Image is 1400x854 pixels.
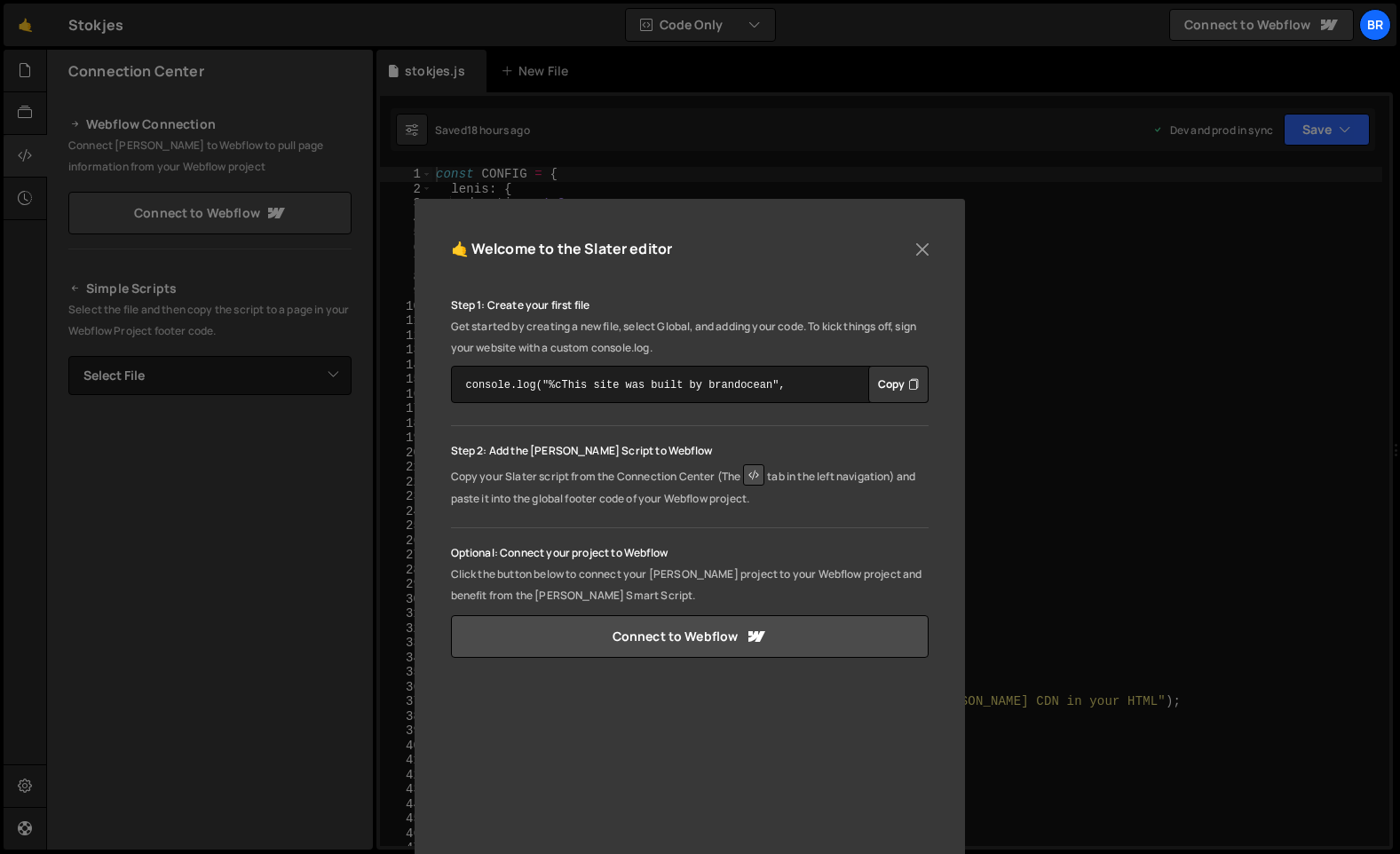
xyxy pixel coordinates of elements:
[868,366,929,403] button: Copy
[451,462,929,510] p: Copy your Slater script from the Connection Center (The tab in the left navigation) and paste it ...
[451,316,929,359] p: Get started by creating a new file, select Global, and adding your code. To kick things off, sign...
[451,615,929,658] a: Connect to Webflow
[451,564,929,606] p: Click the button below to connect your [PERSON_NAME] project to your Webflow project and benefit ...
[451,235,673,263] h5: 🤙 Welcome to the Slater editor
[451,542,929,564] p: Optional: Connect your project to Webflow
[1359,9,1391,41] a: br
[868,366,929,403] div: Button group with nested dropdown
[909,236,936,263] button: Close
[451,295,929,316] p: Step 1: Create your first file
[451,366,929,403] textarea: console.log("%cThis site was built by brandocean", "background:blue;color:#fff;padding: 8px;");
[451,440,929,462] p: Step 2: Add the [PERSON_NAME] Script to Webflow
